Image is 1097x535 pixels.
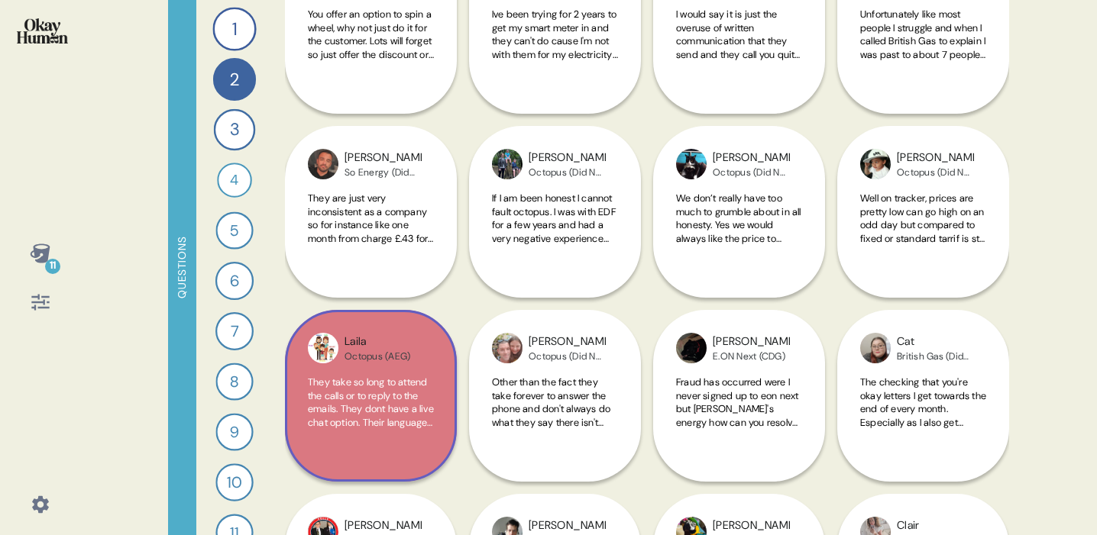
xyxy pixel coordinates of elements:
[215,211,253,249] div: 5
[713,166,790,179] div: Octopus (Did Not Answer)
[308,149,338,179] img: profilepic_24406008722389650.jpg
[897,150,974,166] div: [PERSON_NAME]
[676,192,801,311] span: We don’t really have too much to grumble about in all honesty. Yes we would always like the price...
[215,463,253,501] div: 10
[529,350,606,363] div: Octopus (Did Not Answer)
[676,375,798,482] span: Fraud has occurred were I never signed up to eon next but [PERSON_NAME]'s energy how can you reso...
[860,149,891,179] img: profilepic_24383964654595475.jpg
[345,334,410,350] div: Laila
[215,363,253,400] div: 8
[308,8,434,141] span: You offer an option to spin a wheel, why not just do it for the customer. Lots will forget so jus...
[492,375,611,482] span: Other than the fact they take forever to answer the phone and don't always do what they say there...
[860,8,985,114] span: Unfortunately like most people I struggle and when I called British Gas to explain I was past to ...
[215,312,254,350] div: 7
[492,8,618,127] span: Ive been trying for 2 years to get my smart meter in and they can't do cause I'm not with them fo...
[217,163,252,198] div: 4
[492,333,523,363] img: profilepic_24442292598715065.jpg
[676,149,707,179] img: profilepic_24320105464284517.jpg
[713,517,790,534] div: [PERSON_NAME]
[676,8,801,127] span: I would say it is just the overuse of written communication that they send and they call you quit...
[897,166,974,179] div: Octopus (Did Not Answer)
[214,109,256,151] div: 3
[492,192,617,311] span: If I am been honest I cannot fault octopus. I was with EDF for a few years and had a very negativ...
[676,333,707,363] img: profilepic_24369992942631660.jpg
[308,375,434,495] span: They take so long to attend the calls or to reply to the emails. They dont have a live chat optio...
[860,333,891,363] img: profilepic_24359059403736870.jpg
[17,18,68,44] img: okayhuman.3b1b6348.png
[215,262,254,300] div: 6
[897,517,940,534] div: Clair
[45,259,60,274] div: 11
[492,149,523,179] img: profilepic_30863217463326137.jpg
[308,192,434,311] span: They are just very inconsistent as a company so for instance like one month from charge £.43 for ...
[897,334,974,350] div: Cat
[529,334,606,350] div: [PERSON_NAME]
[860,375,986,482] span: The checking that you're okay letters I get towards the end of every month. Especially as I also ...
[713,150,790,166] div: [PERSON_NAME]
[897,350,974,363] div: British Gas (Did Not Answer)
[713,334,790,350] div: [PERSON_NAME]
[860,192,985,298] span: Well on tracker, prices are pretty low can go high on an odd day but compared to fixed or standar...
[529,517,606,534] div: [PERSON_NAME]
[308,333,338,363] img: profilepic_24395719963451879.jpg
[345,150,422,166] div: [PERSON_NAME]
[529,166,606,179] div: Octopus (Did Not Answer)
[345,517,422,534] div: [PERSON_NAME]
[212,7,256,50] div: 1
[529,150,606,166] div: [PERSON_NAME]
[345,350,410,363] div: Octopus (AEG)
[215,413,253,450] div: 9
[213,58,256,101] div: 2
[713,350,790,363] div: E.ON Next (CDG)
[345,166,422,179] div: So Energy (Did Not Answer)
